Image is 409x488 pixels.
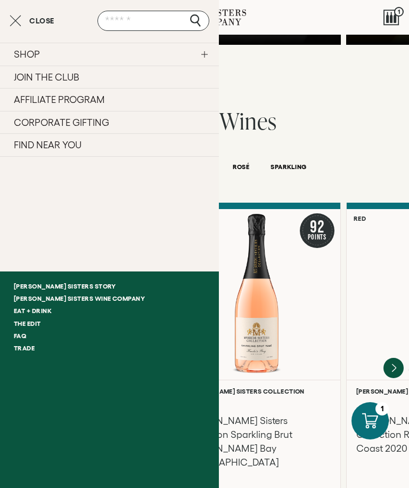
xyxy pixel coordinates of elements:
h6: Red [354,215,366,222]
button: Next [383,358,404,378]
span: Close [29,17,54,25]
button: ROSÉ [233,163,249,172]
button: SPARKLING [271,163,306,172]
span: 1 [394,7,404,17]
span: Wines [219,105,277,137]
h3: [PERSON_NAME] Sisters Collection Sparkling Brut [PERSON_NAME] Bay [GEOGRAPHIC_DATA] [183,414,331,469]
div: 1 [375,402,389,415]
h6: [PERSON_NAME] Sisters Collection [183,388,331,395]
button: Close cart [10,14,54,27]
